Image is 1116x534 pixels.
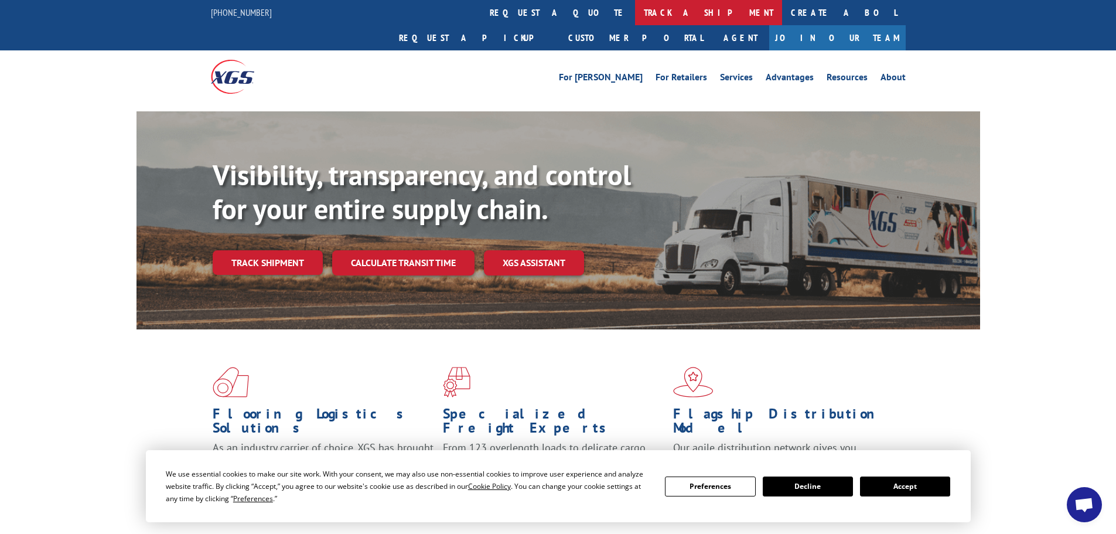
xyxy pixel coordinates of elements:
[213,407,434,441] h1: Flooring Logistics Solutions
[766,73,814,86] a: Advantages
[443,367,470,397] img: xgs-icon-focused-on-flooring-red
[673,367,714,397] img: xgs-icon-flagship-distribution-model-red
[213,367,249,397] img: xgs-icon-total-supply-chain-intelligence-red
[233,494,273,504] span: Preferences
[166,468,651,505] div: We use essential cookies to make our site work. With your consent, we may also use non-essential ...
[213,441,434,482] span: As an industry carrier of choice, XGS has brought innovation and dedication to flooring logistics...
[665,477,755,496] button: Preferences
[827,73,868,86] a: Resources
[1067,487,1102,522] a: Open chat
[390,25,559,50] a: Request a pickup
[484,250,584,275] a: XGS ASSISTANT
[673,407,895,441] h1: Flagship Distribution Model
[673,441,889,468] span: Our agile distribution network gives you nationwide inventory management on demand.
[146,450,971,522] div: Cookie Consent Prompt
[213,157,631,227] b: Visibility, transparency, and control for your entire supply chain.
[712,25,769,50] a: Agent
[769,25,906,50] a: Join Our Team
[763,477,853,496] button: Decline
[559,73,643,86] a: For [PERSON_NAME]
[213,250,323,275] a: Track shipment
[860,477,950,496] button: Accept
[559,25,712,50] a: Customer Portal
[468,481,511,491] span: Cookie Policy
[211,6,272,18] a: [PHONE_NUMBER]
[656,73,707,86] a: For Retailers
[720,73,753,86] a: Services
[443,441,664,493] p: From 123 overlength loads to delicate cargo, our experienced staff knows the best way to move you...
[443,407,664,441] h1: Specialized Freight Experts
[880,73,906,86] a: About
[332,250,475,275] a: Calculate transit time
